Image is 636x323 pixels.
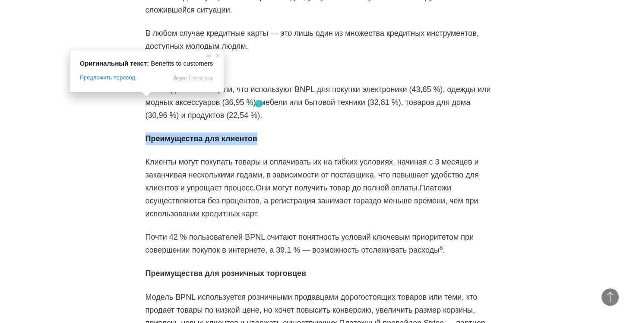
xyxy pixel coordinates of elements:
ya-tr-span: 8 [440,244,443,251]
ya-tr-span: Они могут получить товар до полной оплаты. [256,184,420,192]
span: Benefits to customers [151,60,213,67]
ya-tr-span: Преимущества для клиентов [146,134,257,143]
ya-tr-span: Преимущества для розничных торговцев [146,269,306,278]
ya-tr-span: В любом случае кредитные карты — это лишь один из множества кредитных инструментов, доступных мол... [146,29,479,51]
span: Оригинальный текст: [80,60,149,67]
ya-tr-span: Респонденты сообщили, что используют BNPL для покупки электроники (43,65 %), одежды или модных ак... [146,85,491,120]
span: Предложить перевод [80,74,135,82]
ya-tr-span: . [443,246,445,254]
ya-tr-span: Платежи осуществляются без процентов, а регистрация занимает гораздо меньше времени, чем при испо... [146,184,478,218]
ya-tr-span: Почти 42 % пользователей BPNL считают понятность условий ключевым приоритетом при совершении поку... [146,233,474,254]
ya-tr-span: Клиенты могут покупать товары и оплачивать их на гибких условиях, начиная с 3 месяцев и заканчива... [146,158,479,192]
